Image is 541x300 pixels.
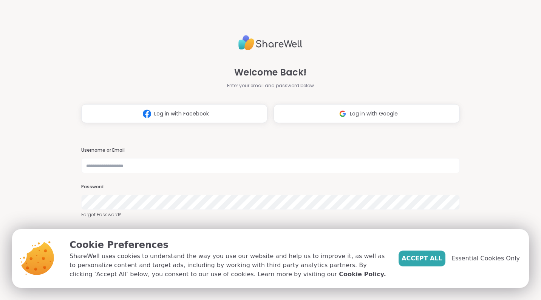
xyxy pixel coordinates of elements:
button: Accept All [399,251,445,266]
h3: Password [81,184,460,190]
img: ShareWell Logo [238,32,303,54]
span: Essential Cookies Only [451,254,520,263]
img: ShareWell Logomark [335,107,350,121]
p: Cookie Preferences [70,238,386,252]
span: Log in with Facebook [154,110,209,118]
button: Log in with Google [274,104,460,123]
button: Log in with Facebook [81,104,267,123]
h3: Username or Email [81,147,460,154]
a: Cookie Policy. [339,270,386,279]
img: ShareWell Logomark [140,107,154,121]
span: Enter your email and password below [227,82,314,89]
span: Accept All [402,254,442,263]
span: Welcome Back! [234,66,306,79]
span: Log in with Google [350,110,398,118]
p: ShareWell uses cookies to understand the way you use our website and help us to improve it, as we... [70,252,386,279]
a: Forgot Password? [81,211,460,218]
